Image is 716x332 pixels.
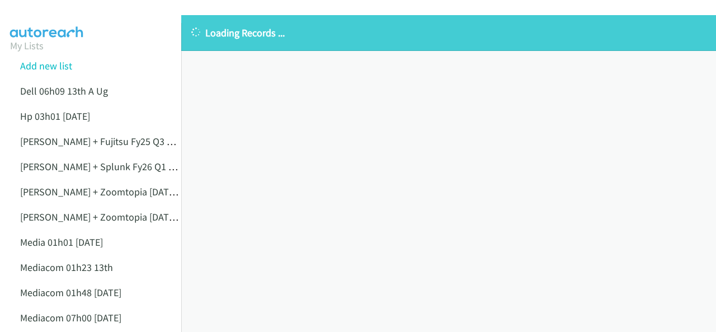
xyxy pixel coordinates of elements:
a: [PERSON_NAME] + Zoomtopia [DATE] Anz (1)2 [20,185,213,198]
a: My Lists [10,39,44,52]
a: Add new list [20,59,72,72]
a: Mediacom 07h00 [DATE] [20,311,121,324]
a: [PERSON_NAME] + Zoomtopia [DATE] Anz [DATE] [20,211,224,223]
a: Mediacom 01h23 13th [20,261,113,274]
a: Hp 03h01 [DATE] [20,110,90,123]
a: [PERSON_NAME] + Splunk Fy26 Q1 Cs O11 Y Loc Au [20,160,235,173]
a: Dell 06h09 13th A Ug [20,85,108,97]
a: [PERSON_NAME] + Fujitsu Fy25 Q3 Hybrid It Uvance Nz Only (Gov) [20,135,296,148]
p: Loading Records ... [191,25,706,40]
a: Media 01h01 [DATE] [20,236,103,249]
a: Mediacom 01h48 [DATE] [20,286,121,299]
